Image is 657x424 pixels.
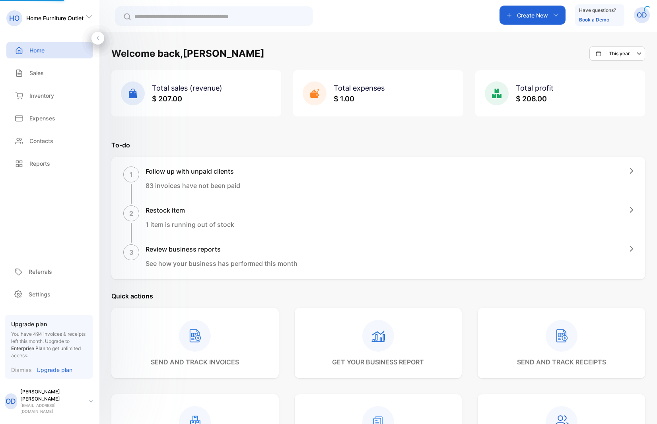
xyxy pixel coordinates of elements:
[111,140,645,150] p: To-do
[129,248,134,257] p: 3
[11,366,32,374] p: Dismiss
[152,84,222,92] span: Total sales (revenue)
[29,267,52,276] p: Referrals
[11,320,87,328] p: Upgrade plan
[332,357,424,367] p: get your business report
[11,338,81,358] span: Upgrade to to get unlimited access.
[634,6,650,25] button: OD
[32,366,72,374] a: Upgrade plan
[517,11,548,19] p: Create New
[26,14,84,22] p: Home Furniture Outlet
[609,50,630,57] p: This year
[500,6,566,25] button: Create New
[146,181,240,190] p: 83 invoices have not been paid
[517,357,606,367] p: send and track receipts
[152,95,182,103] span: $ 207.00
[29,159,50,168] p: Reports
[146,220,234,229] p: 1 item is running out of stock
[29,114,55,122] p: Expenses
[29,46,45,54] p: Home
[111,46,264,61] h1: Welcome back, [PERSON_NAME]
[6,396,16,407] p: OD
[11,345,45,351] span: Enterprise Plan
[20,403,83,414] p: [EMAIL_ADDRESS][DOMAIN_NAME]
[579,17,609,23] a: Book a Demo
[129,209,133,218] p: 2
[37,366,72,374] p: Upgrade plan
[637,10,647,20] p: OD
[130,170,133,179] p: 1
[146,259,297,268] p: See how your business has performed this month
[29,290,51,298] p: Settings
[151,357,239,367] p: send and track invoices
[334,95,354,103] span: $ 1.00
[516,95,547,103] span: $ 206.00
[20,388,83,403] p: [PERSON_NAME] [PERSON_NAME]
[29,69,44,77] p: Sales
[146,167,240,176] h1: Follow up with unpaid clients
[589,46,645,61] button: This year
[111,291,645,301] p: Quick actions
[516,84,554,92] span: Total profit
[29,91,54,100] p: Inventory
[579,6,616,14] p: Have questions?
[146,205,234,215] h1: Restock item
[9,13,19,23] p: HO
[29,137,53,145] p: Contacts
[146,244,297,254] h1: Review business reports
[334,84,385,92] span: Total expenses
[11,331,87,359] p: You have 494 invoices & receipts left this month.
